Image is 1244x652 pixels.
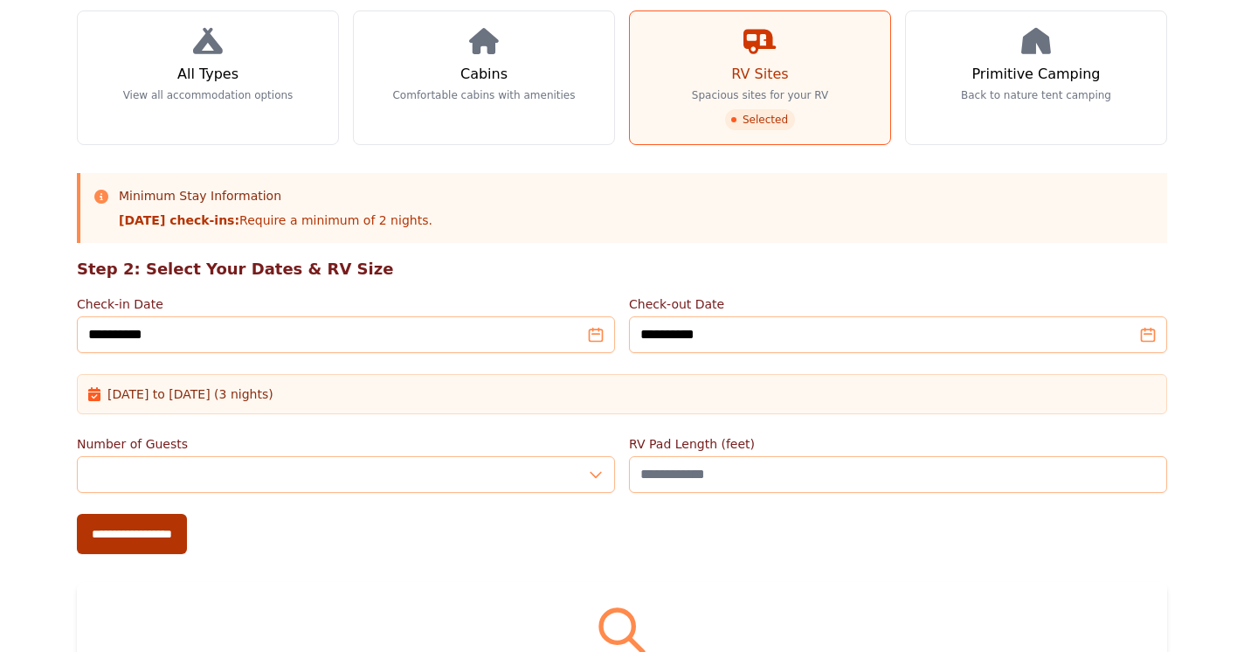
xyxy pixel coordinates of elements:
[77,295,615,313] label: Check-in Date
[905,10,1167,145] a: Primitive Camping Back to nature tent camping
[107,385,273,403] span: [DATE] to [DATE] (3 nights)
[123,88,294,102] p: View all accommodation options
[725,109,795,130] span: Selected
[77,435,615,453] label: Number of Guests
[77,10,339,145] a: All Types View all accommodation options
[77,257,1167,281] h2: Step 2: Select Your Dates & RV Size
[629,10,891,145] a: RV Sites Spacious sites for your RV Selected
[177,64,238,85] h3: All Types
[629,295,1167,313] label: Check-out Date
[119,213,239,227] strong: [DATE] check-ins:
[460,64,508,85] h3: Cabins
[972,64,1101,85] h3: Primitive Camping
[731,64,788,85] h3: RV Sites
[119,212,432,229] p: Require a minimum of 2 nights.
[119,187,432,205] h3: Minimum Stay Information
[353,10,615,145] a: Cabins Comfortable cabins with amenities
[961,88,1111,102] p: Back to nature tent camping
[692,88,828,102] p: Spacious sites for your RV
[392,88,575,102] p: Comfortable cabins with amenities
[629,435,1167,453] label: RV Pad Length (feet)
